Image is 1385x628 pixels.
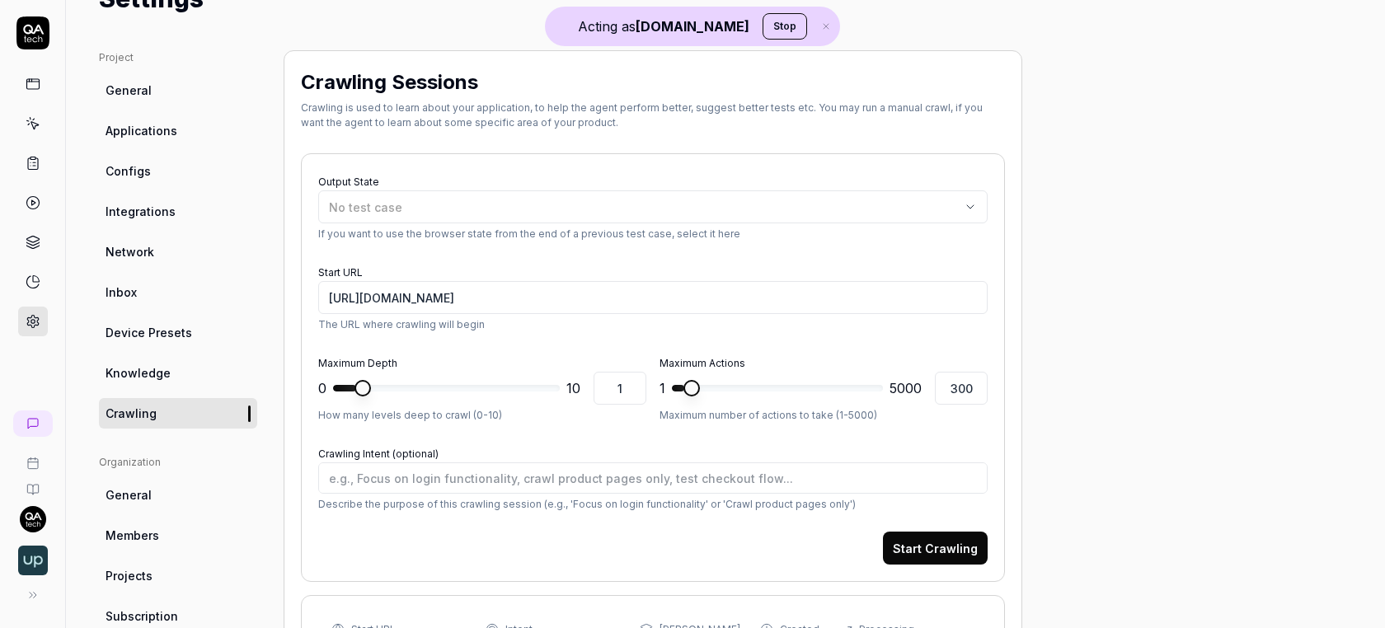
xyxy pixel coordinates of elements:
span: 0 [318,378,326,398]
span: Applications [106,122,177,139]
a: Configs [99,156,257,186]
label: Maximum Depth [318,357,397,369]
label: Output State [318,176,379,188]
img: Upsales Logo [18,546,48,575]
img: 7ccf6c19-61ad-4a6c-8811-018b02a1b829.jpg [20,506,46,532]
button: Upsales Logo [7,532,59,579]
button: Stop [763,13,807,40]
label: Start URL [318,266,363,279]
p: How many levels deep to crawl (0-10) [318,408,646,423]
span: Knowledge [106,364,171,382]
label: Crawling Intent (optional) [318,448,439,460]
div: Crawling is used to learn about your application, to help the agent perform better, suggest bette... [301,101,1005,130]
button: Start Crawling [883,532,988,565]
label: Maximum Actions [660,357,745,369]
span: No test case [329,200,402,214]
a: Inbox [99,277,257,307]
a: General [99,480,257,510]
p: Describe the purpose of this crawling session (e.g., 'Focus on login functionality' or 'Crawl pro... [318,497,988,512]
a: Members [99,520,257,551]
a: General [99,75,257,105]
span: 5000 [890,378,922,398]
a: Knowledge [99,358,257,388]
span: Configs [106,162,151,180]
p: If you want to use the browser state from the end of a previous test case, select it here [318,227,988,241]
a: Crawling [99,398,257,429]
span: Inbox [106,284,137,301]
span: Network [106,243,154,260]
div: Organization [99,455,257,470]
a: Book a call with us [7,443,59,470]
a: Documentation [7,470,59,496]
a: Integrations [99,196,257,227]
a: Network [99,237,257,267]
span: 1 [660,378,665,398]
span: General [106,486,152,504]
p: The URL where crawling will begin [318,317,988,332]
span: Projects [106,567,153,584]
span: 10 [566,378,580,398]
span: Subscription [106,607,178,625]
button: No test case [318,190,988,223]
div: Project [99,50,257,65]
a: Projects [99,560,257,591]
p: Maximum number of actions to take (1-5000) [660,408,988,423]
span: General [106,82,152,99]
a: New conversation [13,410,53,437]
span: Device Presets [106,324,192,341]
a: Applications [99,115,257,146]
span: Crawling [106,405,157,422]
input: https://awsbeta.upsales.com [318,281,988,314]
span: Integrations [106,203,176,220]
span: Members [106,527,159,544]
a: Device Presets [99,317,257,348]
h2: Crawling Sessions [301,68,478,97]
